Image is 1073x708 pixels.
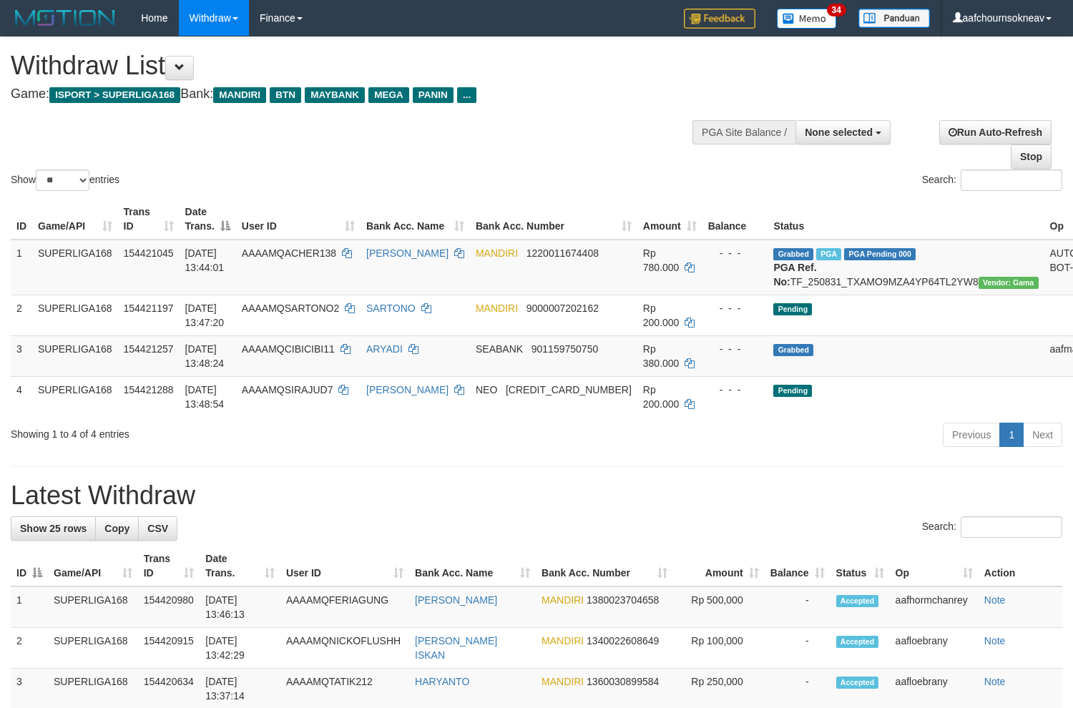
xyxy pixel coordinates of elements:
div: Showing 1 to 4 of 4 entries [11,421,436,441]
span: MANDIRI [542,635,584,646]
span: AAAAMQSARTONO2 [242,303,339,314]
td: SUPERLIGA168 [32,376,118,417]
span: 154421197 [124,303,174,314]
span: MANDIRI [476,247,518,259]
button: None selected [795,120,891,144]
td: AAAAMQFERIAGUNG [280,586,409,628]
span: Copy 1380023704658 to clipboard [587,594,659,606]
img: Button%20Memo.svg [777,9,837,29]
span: [DATE] 13:48:24 [185,343,225,369]
th: Game/API: activate to sort column ascending [32,199,118,240]
span: Accepted [836,595,879,607]
th: User ID: activate to sort column ascending [236,199,361,240]
span: AAAAMQCIBICIBI11 [242,343,335,355]
a: Note [984,594,1006,606]
a: [PERSON_NAME] [366,384,449,395]
a: Next [1023,423,1062,447]
a: SARTONO [366,303,416,314]
span: MANDIRI [542,676,584,687]
img: MOTION_logo.png [11,7,119,29]
input: Search: [961,169,1062,191]
th: Bank Acc. Name: activate to sort column ascending [409,546,536,586]
a: Copy [95,516,139,541]
a: CSV [138,516,177,541]
span: Rp 200.000 [643,384,680,410]
th: Amount: activate to sort column ascending [673,546,765,586]
td: Rp 500,000 [673,586,765,628]
span: Marked by aafsoumeymey [816,248,841,260]
input: Search: [961,516,1062,538]
td: aafhormchanrey [890,586,979,628]
span: Pending [773,303,812,315]
span: SEABANK [476,343,523,355]
th: Game/API: activate to sort column ascending [48,546,138,586]
a: Note [984,676,1006,687]
span: Accepted [836,677,879,689]
span: Rp 780.000 [643,247,680,273]
th: ID: activate to sort column descending [11,546,48,586]
label: Search: [922,516,1062,538]
td: 2 [11,295,32,335]
td: - [765,628,831,669]
td: SUPERLIGA168 [32,240,118,295]
td: 1 [11,586,48,628]
span: Copy 5859459293703475 to clipboard [506,384,632,395]
span: Grabbed [773,248,813,260]
th: Bank Acc. Number: activate to sort column ascending [536,546,673,586]
span: [DATE] 13:47:20 [185,303,225,328]
th: Balance: activate to sort column ascending [765,546,831,586]
td: 154420980 [138,586,200,628]
span: PANIN [413,87,454,103]
td: 154420915 [138,628,200,669]
th: Bank Acc. Number: activate to sort column ascending [470,199,637,240]
td: SUPERLIGA168 [48,586,138,628]
span: Copy [104,523,129,534]
h1: Latest Withdraw [11,481,1062,510]
a: Stop [1011,144,1052,169]
span: MAYBANK [305,87,365,103]
a: 1 [999,423,1024,447]
span: 34 [827,4,846,16]
span: Copy 1340022608649 to clipboard [587,635,659,646]
a: [PERSON_NAME] [415,594,497,606]
h1: Withdraw List [11,51,701,80]
span: None selected [805,127,873,138]
span: Rp 380.000 [643,343,680,369]
div: - - - [708,383,763,397]
span: Accepted [836,636,879,648]
a: Show 25 rows [11,516,96,541]
td: TF_250831_TXAMO9MZA4YP64TL2YW8 [768,240,1044,295]
span: Pending [773,385,812,397]
span: Copy 1220011674408 to clipboard [526,247,599,259]
span: AAAAMQSIRAJUD7 [242,384,333,395]
th: Op: activate to sort column ascending [890,546,979,586]
span: Rp 200.000 [643,303,680,328]
span: MANDIRI [542,594,584,606]
th: Trans ID: activate to sort column ascending [138,546,200,586]
td: Rp 100,000 [673,628,765,669]
span: MANDIRI [476,303,518,314]
a: Previous [943,423,1000,447]
th: Status: activate to sort column ascending [831,546,890,586]
label: Search: [922,169,1062,191]
th: Balance [702,199,768,240]
td: - [765,586,831,628]
span: Copy 901159750750 to clipboard [531,343,598,355]
a: HARYANTO [415,676,469,687]
td: [DATE] 13:46:13 [200,586,280,628]
img: panduan.png [858,9,930,28]
span: AAAAMQACHER138 [242,247,336,259]
span: 154421288 [124,384,174,395]
td: 2 [11,628,48,669]
td: [DATE] 13:42:29 [200,628,280,669]
td: aafloebrany [890,628,979,669]
a: [PERSON_NAME] [366,247,449,259]
td: SUPERLIGA168 [32,295,118,335]
span: BTN [270,87,301,103]
th: ID [11,199,32,240]
span: ... [457,87,476,103]
td: 4 [11,376,32,417]
span: PGA Pending [844,248,916,260]
td: 1 [11,240,32,295]
div: - - - [708,301,763,315]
